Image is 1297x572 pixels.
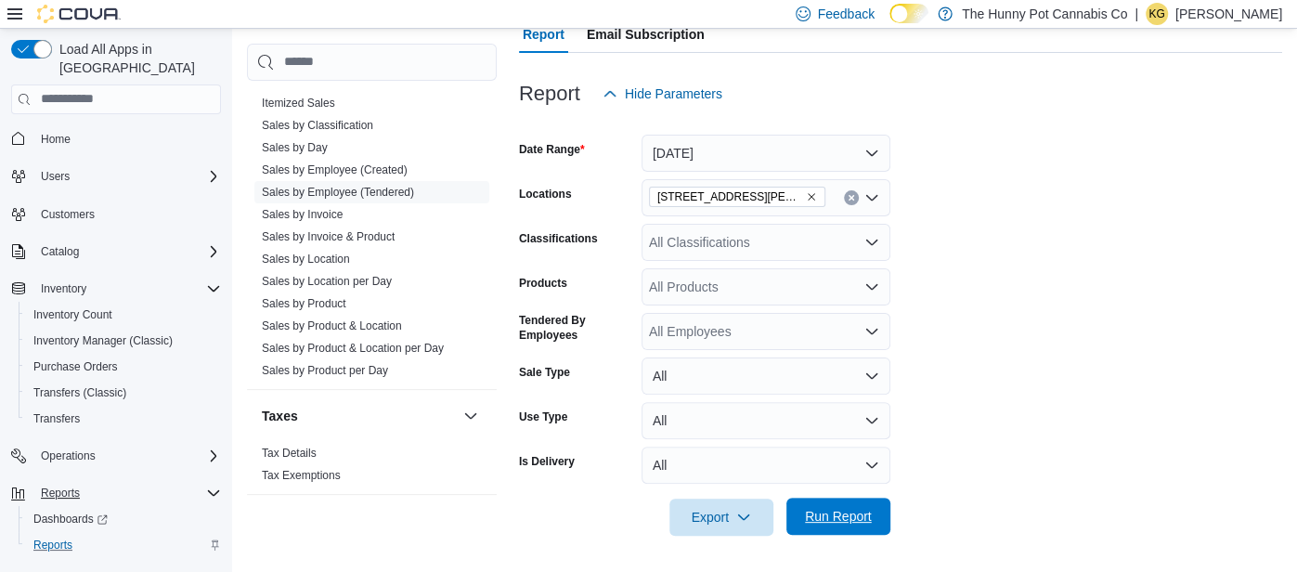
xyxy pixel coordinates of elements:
[460,404,482,426] button: Taxes
[262,139,328,154] span: Sales by Day
[41,169,70,184] span: Users
[26,304,221,326] span: Inventory Count
[262,162,408,175] a: Sales by Employee (Created)
[33,128,78,150] a: Home
[669,499,773,536] button: Export
[844,190,859,205] button: Clear input
[805,507,872,526] span: Run Report
[519,142,585,157] label: Date Range
[33,445,221,467] span: Operations
[806,191,817,202] button: Remove 1288 Ritson Rd N from selection in this group
[262,363,388,376] a: Sales by Product per Day
[889,4,928,23] input: Dark Mode
[1146,3,1168,25] div: Kelsey Gourdine
[889,23,890,24] span: Dark Mode
[519,83,580,105] h3: Report
[519,231,598,246] label: Classifications
[864,279,879,294] button: Open list of options
[4,480,228,506] button: Reports
[262,162,408,176] span: Sales by Employee (Created)
[33,202,221,226] span: Customers
[262,274,392,287] a: Sales by Location per Day
[262,117,373,132] span: Sales by Classification
[262,362,388,377] span: Sales by Product per Day
[681,499,762,536] span: Export
[41,448,96,463] span: Operations
[33,482,87,504] button: Reports
[262,207,343,220] a: Sales by Invoice
[19,506,228,532] a: Dashboards
[19,354,228,380] button: Purchase Orders
[33,307,112,322] span: Inventory Count
[523,16,564,53] span: Report
[33,385,126,400] span: Transfers (Classic)
[33,203,102,226] a: Customers
[262,296,346,309] a: Sales by Product
[4,443,228,469] button: Operations
[262,446,317,459] a: Tax Details
[262,273,392,288] span: Sales by Location per Day
[519,313,634,343] label: Tendered By Employees
[33,165,221,188] span: Users
[33,482,221,504] span: Reports
[19,532,228,558] button: Reports
[262,406,456,424] button: Taxes
[26,382,134,404] a: Transfers (Classic)
[33,165,77,188] button: Users
[33,240,221,263] span: Catalog
[262,295,346,310] span: Sales by Product
[26,382,221,404] span: Transfers (Classic)
[1135,3,1138,25] p: |
[247,441,497,493] div: Taxes
[262,468,341,481] a: Tax Exemptions
[26,508,221,530] span: Dashboards
[26,356,221,378] span: Purchase Orders
[262,184,414,199] span: Sales by Employee (Tendered)
[642,447,890,484] button: All
[41,486,80,500] span: Reports
[247,91,497,388] div: Sales
[262,252,350,265] a: Sales by Location
[262,406,298,424] h3: Taxes
[26,534,80,556] a: Reports
[41,132,71,147] span: Home
[519,409,567,424] label: Use Type
[26,304,120,326] a: Inventory Count
[37,5,121,23] img: Cova
[519,454,575,469] label: Is Delivery
[519,365,570,380] label: Sale Type
[519,187,572,201] label: Locations
[33,240,86,263] button: Catalog
[26,508,115,530] a: Dashboards
[41,244,79,259] span: Catalog
[657,188,802,206] span: [STREET_ADDRESS][PERSON_NAME]
[4,239,228,265] button: Catalog
[4,163,228,189] button: Users
[262,467,341,482] span: Tax Exemptions
[52,40,221,77] span: Load All Apps in [GEOGRAPHIC_DATA]
[19,380,228,406] button: Transfers (Classic)
[962,3,1127,25] p: The Hunny Pot Cannabis Co
[864,235,879,250] button: Open list of options
[26,534,221,556] span: Reports
[19,302,228,328] button: Inventory Count
[262,229,395,242] a: Sales by Invoice & Product
[26,330,221,352] span: Inventory Manager (Classic)
[1175,3,1282,25] p: [PERSON_NAME]
[262,251,350,266] span: Sales by Location
[33,127,221,150] span: Home
[33,411,80,426] span: Transfers
[33,333,173,348] span: Inventory Manager (Classic)
[41,281,86,296] span: Inventory
[33,278,221,300] span: Inventory
[1148,3,1164,25] span: KG
[33,359,118,374] span: Purchase Orders
[519,276,567,291] label: Products
[4,125,228,152] button: Home
[262,95,335,110] span: Itemized Sales
[649,187,825,207] span: 1288 Ritson Rd N
[642,402,890,439] button: All
[262,445,317,460] span: Tax Details
[262,185,414,198] a: Sales by Employee (Tendered)
[4,276,228,302] button: Inventory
